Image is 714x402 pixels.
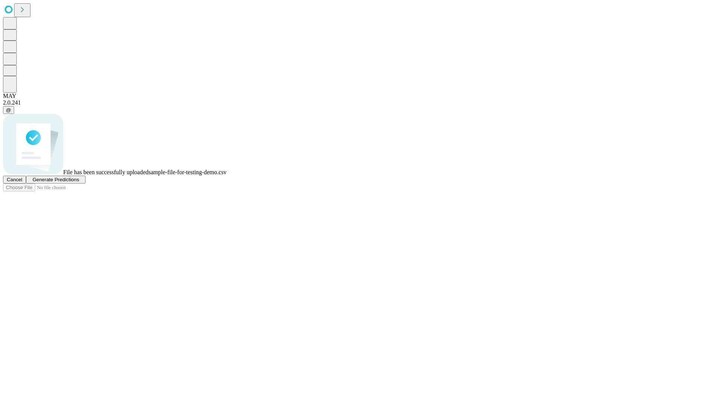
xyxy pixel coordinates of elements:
span: Generate Predictions [32,177,79,182]
span: File has been successfully uploaded [63,169,148,175]
div: 2.0.241 [3,99,711,106]
span: Cancel [7,177,22,182]
button: Generate Predictions [26,176,86,184]
div: MAY [3,93,711,99]
span: sample-file-for-testing-demo.csv [148,169,226,175]
button: @ [3,106,14,114]
span: @ [6,107,11,113]
button: Cancel [3,176,26,184]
